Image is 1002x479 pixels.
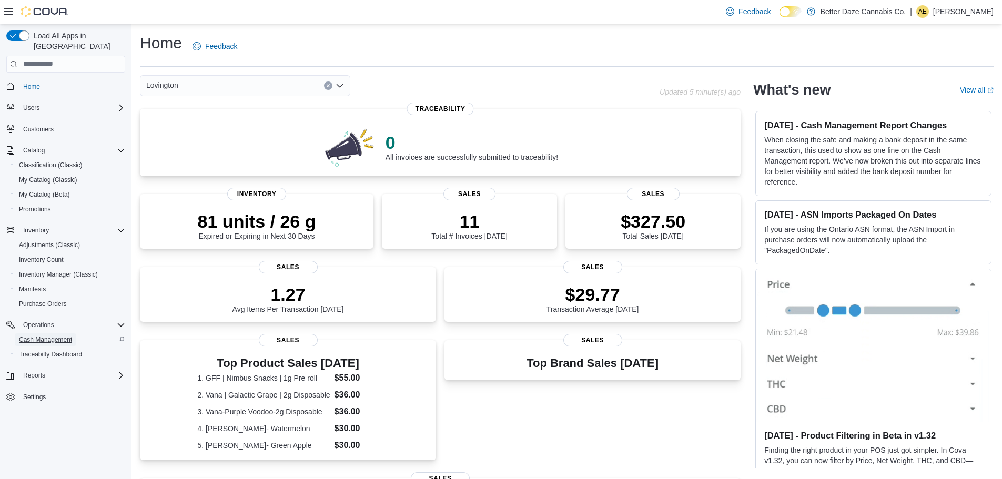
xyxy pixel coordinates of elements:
[19,80,44,93] a: Home
[916,5,929,18] div: Alyssa Escandon
[2,389,129,404] button: Settings
[443,188,496,200] span: Sales
[19,101,125,114] span: Users
[197,390,330,400] dt: 2. Vana | Galactic Grape | 2g Disposable
[15,188,74,201] a: My Catalog (Beta)
[546,284,639,313] div: Transaction Average [DATE]
[621,211,685,240] div: Total Sales [DATE]
[933,5,994,18] p: [PERSON_NAME]
[563,261,622,273] span: Sales
[627,188,680,200] span: Sales
[780,6,802,17] input: Dark Mode
[19,224,53,237] button: Inventory
[197,406,330,417] dt: 3. Vana-Purple Voodoo-2g Disposable
[15,348,125,361] span: Traceabilty Dashboard
[15,174,82,186] a: My Catalog (Classic)
[227,188,286,200] span: Inventory
[232,284,344,313] div: Avg Items Per Transaction [DATE]
[19,123,58,136] a: Customers
[6,75,125,432] nav: Complex example
[259,334,318,346] span: Sales
[15,333,125,346] span: Cash Management
[23,104,39,112] span: Users
[19,161,83,169] span: Classification (Classic)
[23,125,54,134] span: Customers
[23,226,49,235] span: Inventory
[546,284,639,305] p: $29.77
[722,1,775,22] a: Feedback
[11,187,129,202] button: My Catalog (Beta)
[621,211,685,232] p: $327.50
[324,81,332,90] button: Clear input
[431,211,507,232] p: 11
[563,334,622,346] span: Sales
[15,348,86,361] a: Traceabilty Dashboard
[15,253,68,266] a: Inventory Count
[19,256,64,264] span: Inventory Count
[19,335,72,344] span: Cash Management
[15,203,55,216] a: Promotions
[764,430,983,441] h3: [DATE] - Product Filtering in Beta in v1.32
[23,371,45,380] span: Reports
[15,268,102,281] a: Inventory Manager (Classic)
[407,103,474,115] span: Traceability
[23,321,54,329] span: Operations
[764,120,983,130] h3: [DATE] - Cash Management Report Changes
[2,143,129,158] button: Catalog
[753,81,831,98] h2: What's new
[11,267,129,282] button: Inventory Manager (Classic)
[11,347,129,362] button: Traceabilty Dashboard
[2,79,129,94] button: Home
[19,391,50,403] a: Settings
[19,190,70,199] span: My Catalog (Beta)
[19,205,51,213] span: Promotions
[918,5,927,18] span: AE
[15,283,125,295] span: Manifests
[764,209,983,220] h3: [DATE] - ASN Imports Packaged On Dates
[232,284,344,305] p: 1.27
[660,88,741,96] p: Updated 5 minute(s) ago
[19,144,125,157] span: Catalog
[431,211,507,240] div: Total # Invoices [DATE]
[738,6,771,17] span: Feedback
[322,126,377,168] img: 0
[764,224,983,256] p: If you are using the Ontario ASN format, the ASN Import in purchase orders will now automatically...
[197,357,378,370] h3: Top Product Sales [DATE]
[386,132,558,161] div: All invoices are successfully submitted to traceability!
[197,440,330,451] dt: 5. [PERSON_NAME]- Green Apple
[19,319,58,331] button: Operations
[11,238,129,252] button: Adjustments (Classic)
[19,123,125,136] span: Customers
[15,239,84,251] a: Adjustments (Classic)
[2,223,129,238] button: Inventory
[960,86,994,94] a: View allExternal link
[19,80,125,93] span: Home
[2,368,129,383] button: Reports
[335,372,379,384] dd: $55.00
[188,36,241,57] a: Feedback
[198,211,316,232] p: 81 units / 26 g
[11,172,129,187] button: My Catalog (Classic)
[780,17,780,18] span: Dark Mode
[146,79,178,91] span: Lovington
[29,30,125,52] span: Load All Apps in [GEOGRAPHIC_DATA]
[15,159,87,171] a: Classification (Classic)
[2,318,129,332] button: Operations
[11,297,129,311] button: Purchase Orders
[19,224,125,237] span: Inventory
[15,298,125,310] span: Purchase Orders
[23,83,40,91] span: Home
[335,422,379,435] dd: $30.00
[15,268,125,281] span: Inventory Manager (Classic)
[335,405,379,418] dd: $36.00
[23,146,45,155] span: Catalog
[198,211,316,240] div: Expired or Expiring in Next 30 Days
[19,369,49,382] button: Reports
[19,350,82,359] span: Traceabilty Dashboard
[2,100,129,115] button: Users
[11,282,129,297] button: Manifests
[19,390,125,403] span: Settings
[11,252,129,267] button: Inventory Count
[821,5,906,18] p: Better Daze Cannabis Co.
[205,41,237,52] span: Feedback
